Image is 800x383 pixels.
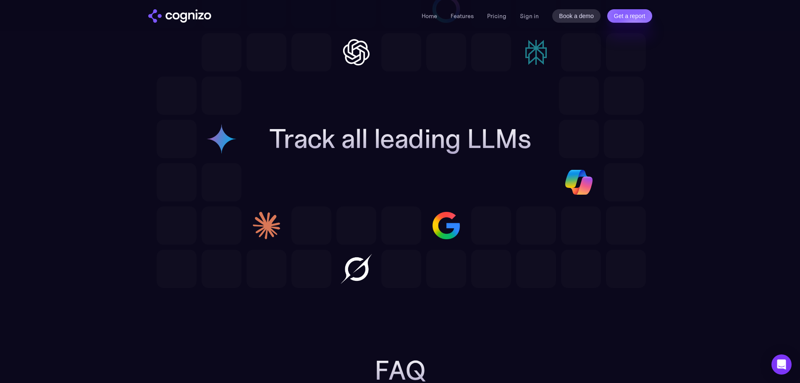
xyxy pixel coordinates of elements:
[552,9,601,23] a: Book a demo
[520,11,539,21] a: Sign in
[269,124,531,154] h2: Track all leading LLMs
[487,12,506,20] a: Pricing
[148,9,211,23] a: home
[148,9,211,23] img: cognizo logo
[607,9,652,23] a: Get a report
[451,12,474,20] a: Features
[771,354,792,375] div: Open Intercom Messenger
[422,12,437,20] a: Home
